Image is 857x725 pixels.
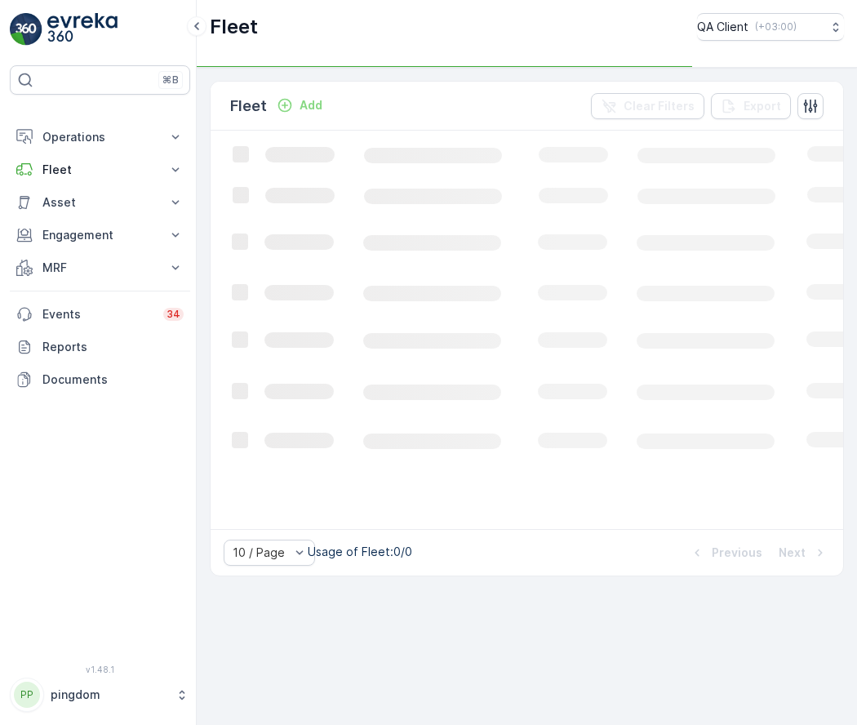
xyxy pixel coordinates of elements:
a: Reports [10,331,190,363]
img: logo_light-DOdMpM7g.png [47,13,118,46]
p: ⌘B [162,73,179,87]
p: Engagement [42,227,158,243]
a: Events34 [10,298,190,331]
button: Next [777,543,830,563]
button: PPpingdom [10,678,190,712]
p: Fleet [230,95,267,118]
p: Events [42,306,153,322]
p: Next [779,545,806,561]
p: Reports [42,339,184,355]
span: v 1.48.1 [10,665,190,674]
img: logo [10,13,42,46]
div: PP [14,682,40,708]
button: Export [711,93,791,119]
p: MRF [42,260,158,276]
p: Clear Filters [624,98,695,114]
p: Documents [42,371,184,388]
p: ( +03:00 ) [755,20,797,33]
button: Fleet [10,153,190,186]
p: 34 [167,308,180,321]
p: Usage of Fleet : 0/0 [308,544,412,560]
p: Operations [42,129,158,145]
button: QA Client(+03:00) [697,13,844,41]
p: QA Client [697,19,748,35]
button: Previous [687,543,764,563]
p: Export [744,98,781,114]
p: Fleet [42,162,158,178]
p: Add [300,97,322,113]
button: Operations [10,121,190,153]
button: MRF [10,251,190,284]
p: Asset [42,194,158,211]
button: Engagement [10,219,190,251]
a: Documents [10,363,190,396]
button: Asset [10,186,190,219]
button: Clear Filters [591,93,704,119]
p: Fleet [210,14,258,40]
button: Add [270,96,329,115]
p: Previous [712,545,762,561]
p: pingdom [51,687,167,703]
